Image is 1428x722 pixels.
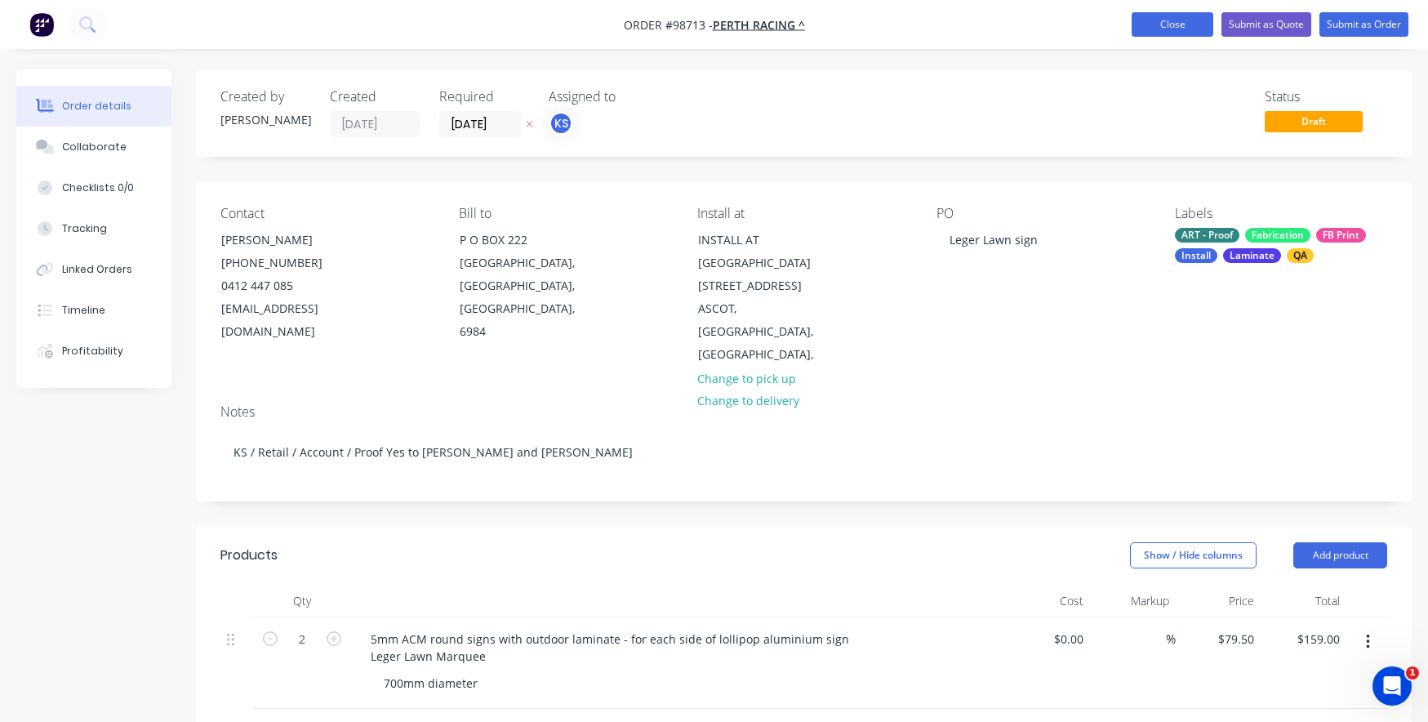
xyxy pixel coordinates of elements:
[371,671,491,695] div: 700mm diameter
[688,390,807,412] button: Change to delivery
[16,331,171,372] button: Profitability
[207,228,371,344] div: [PERSON_NAME][PHONE_NUMBER]0412 447 085[EMAIL_ADDRESS][DOMAIN_NAME]
[1175,228,1239,243] div: ART - Proof
[62,180,134,195] div: Checklists 0/0
[1130,542,1257,568] button: Show / Hide columns
[460,229,595,252] div: P O BOX 222
[220,111,310,128] div: [PERSON_NAME]
[358,627,862,668] div: 5mm ACM round signs with outdoor laminate - for each side of lollipop aluminium sign Leger Lawn M...
[221,274,357,297] div: 0412 447 085
[460,252,595,343] div: [GEOGRAPHIC_DATA], [GEOGRAPHIC_DATA], [GEOGRAPHIC_DATA], 6984
[16,127,171,167] button: Collaborate
[220,546,278,565] div: Products
[713,17,805,33] a: Perth Racing ^
[220,206,433,221] div: Contact
[16,249,171,290] button: Linked Orders
[1176,585,1261,617] div: Price
[1406,666,1419,680] span: 1
[446,228,609,344] div: P O BOX 222[GEOGRAPHIC_DATA], [GEOGRAPHIC_DATA], [GEOGRAPHIC_DATA], 6984
[1221,12,1311,37] button: Submit as Quote
[16,208,171,249] button: Tracking
[1319,12,1408,37] button: Submit as Order
[1316,228,1366,243] div: FB Print
[29,12,54,37] img: Factory
[936,206,1149,221] div: PO
[439,89,529,105] div: Required
[16,167,171,208] button: Checklists 0/0
[1261,585,1346,617] div: Total
[220,404,1387,420] div: Notes
[330,89,420,105] div: Created
[221,229,357,252] div: [PERSON_NAME]
[1132,12,1213,37] button: Close
[62,303,105,318] div: Timeline
[1223,248,1281,263] div: Laminate
[1265,89,1387,105] div: Status
[16,86,171,127] button: Order details
[698,229,834,297] div: INSTALL AT [GEOGRAPHIC_DATA][STREET_ADDRESS]
[220,89,310,105] div: Created by
[221,297,357,343] div: [EMAIL_ADDRESS][DOMAIN_NAME]
[62,262,132,277] div: Linked Orders
[698,297,834,366] div: ASCOT, [GEOGRAPHIC_DATA], [GEOGRAPHIC_DATA],
[62,344,123,359] div: Profitability
[1372,666,1412,706] iframe: Intercom live chat
[1287,248,1314,263] div: QA
[1090,585,1176,617] div: Markup
[1004,585,1090,617] div: Cost
[684,228,847,367] div: INSTALL AT [GEOGRAPHIC_DATA][STREET_ADDRESS]ASCOT, [GEOGRAPHIC_DATA], [GEOGRAPHIC_DATA],
[549,111,573,136] button: KS
[1175,248,1217,263] div: Install
[624,17,713,33] span: Order #98713 -
[1175,206,1387,221] div: Labels
[220,427,1387,477] div: KS / Retail / Account / Proof Yes to [PERSON_NAME] and [PERSON_NAME]
[1265,111,1363,131] span: Draft
[62,99,131,114] div: Order details
[1293,542,1387,568] button: Add product
[1245,228,1310,243] div: Fabrication
[459,206,671,221] div: Bill to
[688,367,804,389] button: Change to pick up
[16,290,171,331] button: Timeline
[549,89,712,105] div: Assigned to
[253,585,351,617] div: Qty
[221,252,357,274] div: [PHONE_NUMBER]
[697,206,910,221] div: Install at
[62,221,107,236] div: Tracking
[936,228,1051,252] div: Leger Lawn sign
[62,140,127,154] div: Collaborate
[1166,630,1176,648] span: %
